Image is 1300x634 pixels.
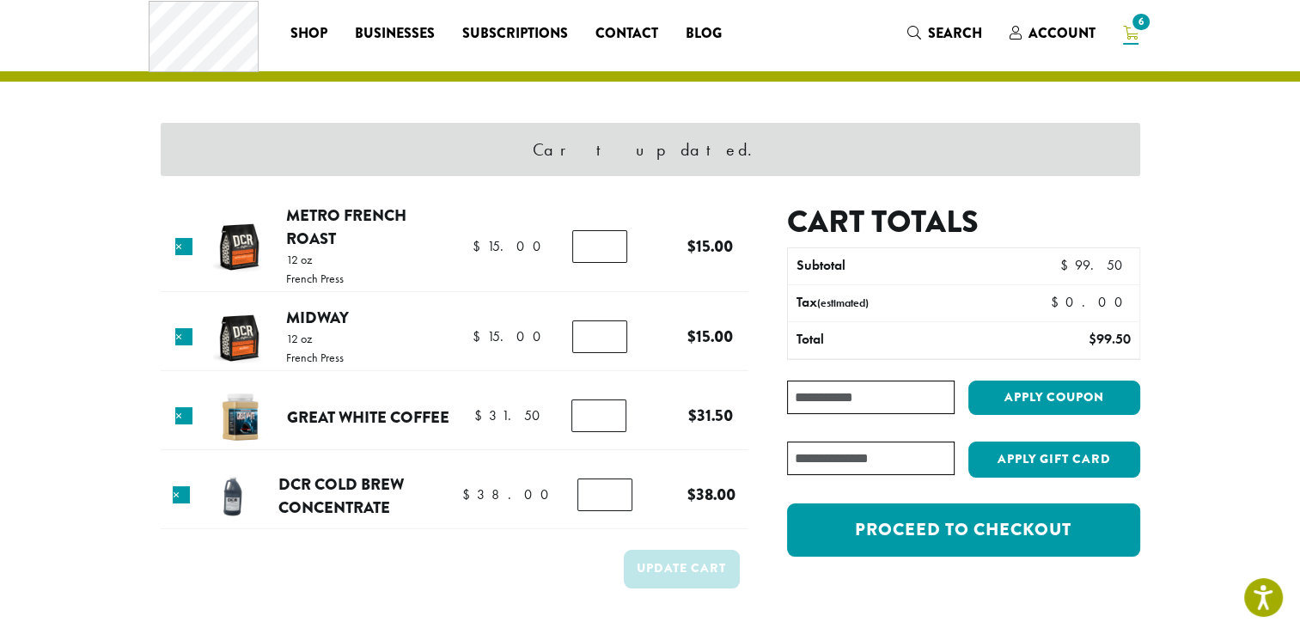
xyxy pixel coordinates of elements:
img: DCR Cold Brew Concentrate [206,468,262,524]
input: Product quantity [577,479,632,511]
a: DCR Cold Brew Concentrate [278,472,404,520]
span: $ [473,237,487,255]
span: $ [474,406,489,424]
span: $ [1088,330,1096,348]
span: Search [928,23,982,43]
a: Metro French Roast [286,204,406,251]
bdi: 31.50 [688,404,733,427]
bdi: 15.00 [687,325,733,348]
a: Remove this item [175,407,192,424]
span: $ [688,404,697,427]
bdi: 31.50 [474,406,548,424]
input: Product quantity [572,320,627,353]
p: 12 oz [286,253,344,265]
p: 12 oz [286,332,344,344]
span: Businesses [355,23,435,45]
a: Proceed to checkout [787,503,1139,557]
span: Subscriptions [462,23,568,45]
th: Total [788,322,998,358]
bdi: 99.50 [1059,256,1130,274]
p: French Press [286,272,344,284]
img: Great White Coffee [212,389,268,445]
img: Metro French Roast [211,219,267,275]
span: $ [687,483,696,506]
span: 6 [1129,10,1152,34]
img: Midway [211,310,267,366]
a: Search [894,19,996,47]
span: $ [473,327,487,345]
a: Great White Coffee [287,405,449,429]
small: (estimated) [817,296,869,310]
a: Shop [277,20,341,47]
span: Account [1028,23,1096,43]
span: $ [1051,293,1065,311]
a: Remove this item [173,486,190,503]
div: Cart updated. [161,123,1140,176]
p: French Press [286,351,344,363]
bdi: 99.50 [1088,330,1130,348]
button: Apply coupon [968,381,1140,416]
a: Remove this item [175,328,192,345]
a: Remove this item [175,238,192,255]
button: Apply Gift Card [968,442,1140,478]
bdi: 15.00 [473,327,549,345]
span: $ [1059,256,1074,274]
button: Update cart [624,550,740,588]
input: Product quantity [571,399,626,432]
input: Product quantity [572,230,627,263]
th: Tax [788,285,1036,321]
bdi: 38.00 [462,485,557,503]
span: Blog [686,23,722,45]
bdi: 38.00 [687,483,735,506]
bdi: 15.00 [687,235,733,258]
th: Subtotal [788,248,998,284]
a: Midway [286,306,349,329]
bdi: 15.00 [473,237,549,255]
span: $ [687,235,696,258]
span: Shop [290,23,327,45]
span: Contact [595,23,658,45]
bdi: 0.00 [1051,293,1131,311]
span: $ [687,325,696,348]
h2: Cart totals [787,204,1139,241]
span: $ [462,485,477,503]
